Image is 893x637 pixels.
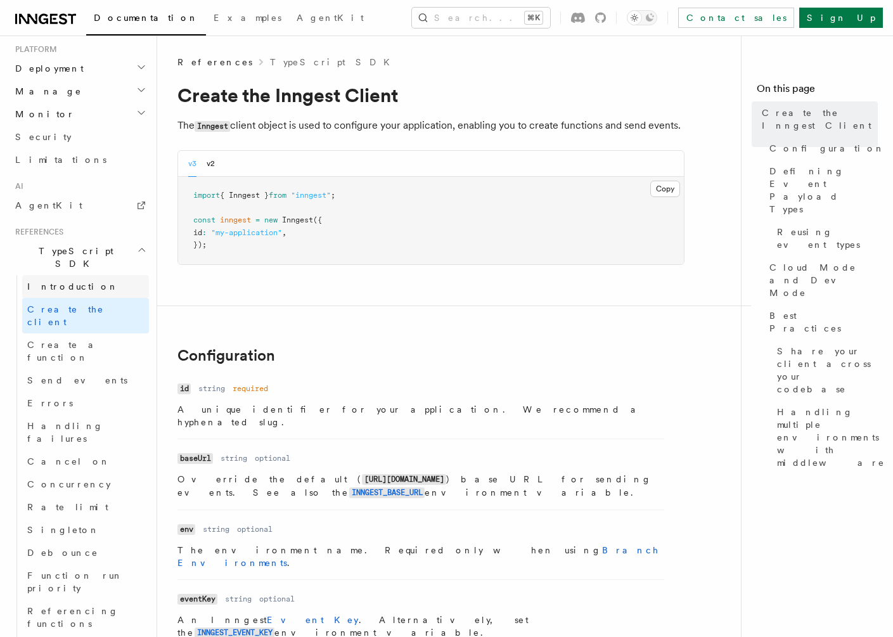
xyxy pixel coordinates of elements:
[206,4,289,34] a: Examples
[203,524,229,534] dd: string
[10,57,149,80] button: Deployment
[15,155,106,165] span: Limitations
[193,240,207,249] span: });
[27,281,119,292] span: Introduction
[27,421,103,444] span: Handling failures
[313,216,322,224] span: ({
[297,13,364,23] span: AgentKit
[762,106,878,132] span: Create the Inngest Client
[769,261,878,299] span: Cloud Mode and Dev Mode
[412,8,550,28] button: Search...⌘K
[678,8,794,28] a: Contact sales
[259,594,295,604] dd: optional
[27,548,98,558] span: Debounce
[15,200,82,210] span: AgentKit
[772,221,878,256] a: Reusing event types
[10,227,63,237] span: References
[777,406,885,469] span: Handling multiple environments with middleware
[15,132,72,142] span: Security
[214,13,281,23] span: Examples
[27,456,110,466] span: Cancel on
[22,275,149,298] a: Introduction
[627,10,657,25] button: Toggle dark mode
[193,191,220,200] span: import
[282,228,286,237] span: ,
[10,240,149,275] button: TypeScript SDK
[188,151,196,177] button: v3
[769,165,878,216] span: Defining Event Payload Types
[10,108,75,120] span: Monitor
[207,151,215,177] button: v2
[220,216,251,224] span: inngest
[772,401,878,474] a: Handling multiple environments with middleware
[270,56,397,68] a: TypeScript SDK
[221,453,247,463] dd: string
[255,216,260,224] span: =
[27,479,111,489] span: Concurrency
[289,4,371,34] a: AgentKit
[22,564,149,600] a: Function run priority
[177,473,664,499] p: Override the default ( ) base URL for sending events. See also the environment variable.
[225,594,252,604] dd: string
[27,502,108,512] span: Rate limit
[331,191,335,200] span: ;
[757,81,878,101] h4: On this page
[177,453,213,464] code: baseUrl
[220,191,269,200] span: { Inngest }
[10,148,149,171] a: Limitations
[22,333,149,369] a: Create a function
[525,11,543,24] kbd: ⌘K
[202,228,207,237] span: :
[22,392,149,415] a: Errors
[177,594,217,605] code: eventKey
[27,606,119,629] span: Referencing functions
[177,347,275,364] a: Configuration
[27,340,103,363] span: Create a function
[362,474,446,485] code: [URL][DOMAIN_NAME]
[177,383,191,394] code: id
[177,117,684,135] p: The client object is used to configure your application, enabling you to create functions and sen...
[10,103,149,125] button: Monitor
[10,181,23,191] span: AI
[195,121,230,132] code: Inngest
[27,398,73,408] span: Errors
[27,304,104,327] span: Create the client
[237,524,273,534] dd: optional
[10,62,84,75] span: Deployment
[22,369,149,392] a: Send events
[22,473,149,496] a: Concurrency
[22,450,149,473] a: Cancel on
[27,525,100,535] span: Singleton
[764,137,878,160] a: Configuration
[769,142,885,155] span: Configuration
[177,84,684,106] h1: Create the Inngest Client
[291,191,331,200] span: "inngest"
[282,216,313,224] span: Inngest
[22,298,149,333] a: Create the client
[799,8,883,28] a: Sign Up
[650,181,680,197] button: Copy
[177,544,664,569] p: The environment name. Required only when using .
[211,228,282,237] span: "my-application"
[10,80,149,103] button: Manage
[269,191,286,200] span: from
[349,487,425,498] a: INNGEST_BASE_URL
[764,304,878,340] a: Best Practices
[27,570,123,593] span: Function run priority
[193,216,215,224] span: const
[10,245,137,270] span: TypeScript SDK
[764,160,878,221] a: Defining Event Payload Types
[10,125,149,148] a: Security
[10,194,149,217] a: AgentKit
[10,44,57,55] span: Platform
[255,453,290,463] dd: optional
[27,375,127,385] span: Send events
[233,383,268,394] dd: required
[22,541,149,564] a: Debounce
[22,518,149,541] a: Singleton
[22,496,149,518] a: Rate limit
[86,4,206,35] a: Documentation
[777,226,878,251] span: Reusing event types
[777,345,878,396] span: Share your client across your codebase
